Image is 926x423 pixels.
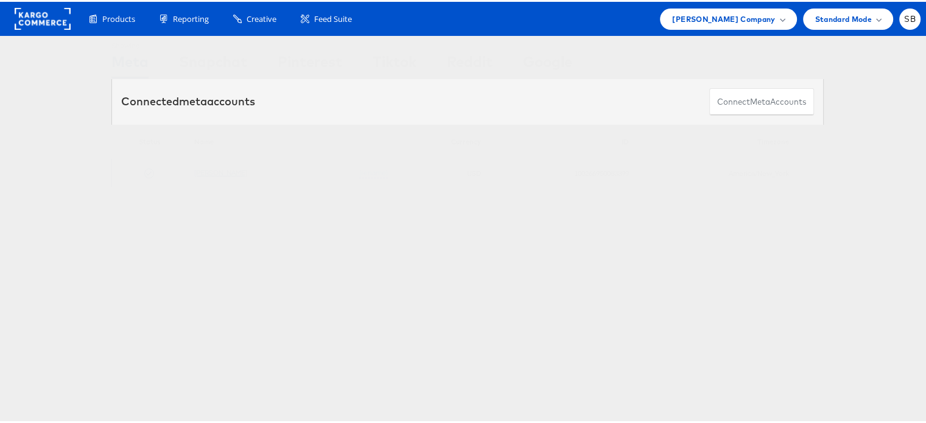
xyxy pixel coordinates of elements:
div: Showing [111,35,149,49]
th: Timezone [636,123,796,158]
div: Reddit [447,49,493,77]
button: ConnectmetaAccounts [709,86,814,114]
span: meta [179,93,207,107]
div: Snapchat [179,49,247,77]
span: meta [750,94,770,106]
a: (rename) [359,166,388,177]
div: Google [523,49,572,77]
span: SB [904,13,916,21]
span: Feed Suite [314,12,352,23]
div: Connected accounts [121,92,255,108]
div: Pinterest [278,49,342,77]
span: Products [102,12,135,23]
div: Tiktok [373,49,416,77]
span: Standard Mode [815,11,872,24]
th: Name [188,123,394,158]
th: Status [112,123,188,158]
th: Currency [395,123,488,158]
span: Reporting [173,12,209,23]
td: America/New_York [636,158,796,186]
th: ID [488,123,636,158]
span: Creative [247,12,276,23]
div: Meta [111,49,149,77]
td: USD [395,158,488,186]
a: [PERSON_NAME] [194,166,247,175]
span: [PERSON_NAME] Company [672,11,775,24]
td: 100266950083399 [488,158,636,186]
